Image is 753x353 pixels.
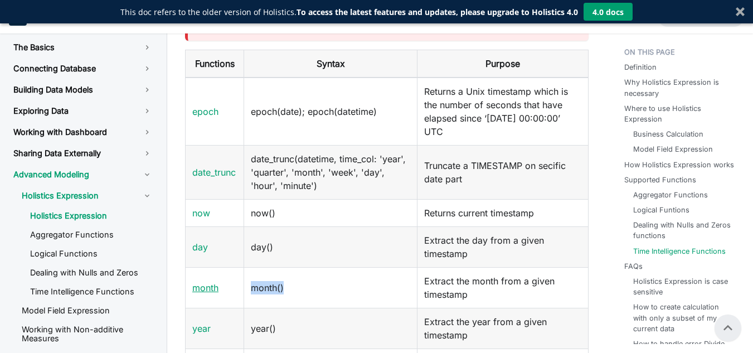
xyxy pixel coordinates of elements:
[192,241,208,253] a: day
[192,167,236,178] a: date_trunc
[633,129,703,139] a: Business Calculation
[21,207,162,224] a: Holistics Expression
[633,246,726,257] a: Time Intelligence Functions
[4,123,162,142] a: Working with Dashboard
[4,38,162,57] a: The Basics
[9,8,115,26] a: HolisticsHolistics Docs (3.0)
[244,308,417,349] td: year()
[624,261,643,272] a: FAQs
[417,267,589,308] td: Extract the month from a given timestamp
[417,78,589,146] td: Returns a Unix timestamp which is the number of seconds that have elapsed since ‘[DATE] 00:00:00’...
[417,226,589,267] td: Extract the day from a given timestamp
[624,62,657,72] a: Definition
[21,264,162,281] a: Dealing with Nulls and Zeros
[21,245,162,262] a: Logical Functions
[4,165,162,184] a: Advanced Modeling
[584,3,633,21] button: 4.0 docs
[633,276,735,297] a: Holistics Expression is case sensitive
[297,7,578,17] strong: To access the latest features and updates, please upgrade to Holistics 4.0
[13,321,162,347] a: Working with Non-additive Measures
[120,6,578,18] p: This doc refers to the older version of Holistics.
[192,207,210,219] a: now
[244,226,417,267] td: day()
[633,302,735,334] a: How to create calculation with only a subset of my current data
[244,50,417,78] th: Syntax
[244,78,417,146] td: epoch(date); epoch(datetime)
[192,106,218,117] a: epoch
[192,323,211,334] a: year
[4,144,162,163] a: Sharing Data Externally
[186,50,244,78] th: Functions
[4,59,162,78] a: Connecting Database
[417,199,589,226] td: Returns current timestamp
[633,205,689,215] a: Logical Funtions
[244,199,417,226] td: now()
[624,175,696,185] a: Supported Functions
[192,282,218,293] a: month
[21,226,162,243] a: Aggregator Functions
[624,77,740,98] a: Why Holistics Expression is necessary
[417,145,589,199] td: Truncate a TIMESTAMP on secific date part
[417,308,589,349] td: Extract the year from a given timestamp
[633,220,735,241] a: Dealing with Nulls and Zeros functions
[624,159,734,170] a: How Holistics Expression works
[624,103,740,124] a: Where to use Holistics Expression
[4,80,162,99] a: Building Data Models
[633,190,708,200] a: Aggregator Functions
[244,145,417,199] td: date_trunc(datetime, time_col: 'year', 'quarter', 'month', 'week', 'day', 'hour', 'minute')
[4,101,162,120] a: Exploring Data
[715,315,741,341] button: Scroll back to top
[13,186,162,205] a: Holistics Expression
[244,267,417,308] td: month()
[21,283,162,300] a: Time Intelligence Functions
[417,50,589,78] th: Purpose
[13,302,162,319] a: Model Field Expression
[120,6,578,18] div: This doc refers to the older version of Holistics.To access the latest features and updates, plea...
[633,144,713,154] a: Model Field Expression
